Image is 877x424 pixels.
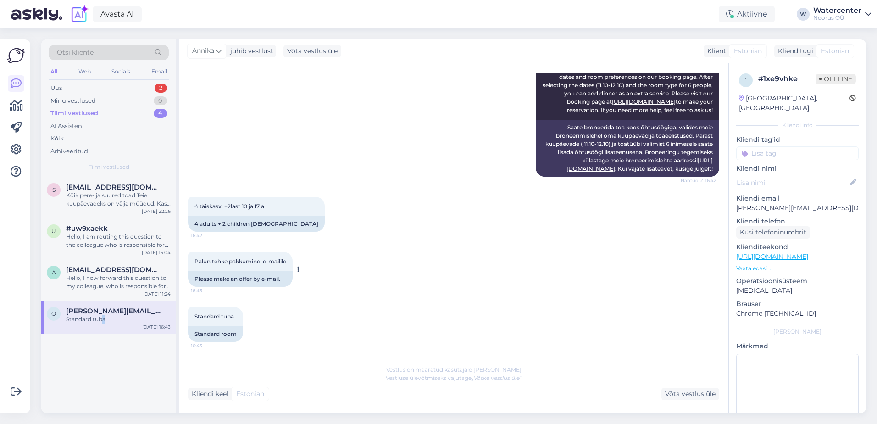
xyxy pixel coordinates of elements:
[51,310,56,317] span: O
[50,122,84,131] div: AI Assistent
[736,328,859,336] div: [PERSON_NAME]
[7,47,25,64] img: Askly Logo
[386,374,522,381] span: Vestluse ülevõtmiseks vajutage
[93,6,142,22] a: Avasta AI
[154,109,167,118] div: 4
[142,249,171,256] div: [DATE] 15:04
[739,94,849,113] div: [GEOGRAPHIC_DATA], [GEOGRAPHIC_DATA]
[66,224,108,233] span: #uw9xaekk
[661,388,719,400] div: Võta vestlus üle
[66,266,161,274] span: anetesepp@gmail.com
[50,109,98,118] div: Tiimi vestlused
[66,274,171,290] div: Hello, I now forward this question to my colleague, who is responsible for this. The reply will b...
[736,309,859,318] p: Chrome [TECHNICAL_ID]
[188,326,243,342] div: Standard room
[143,290,171,297] div: [DATE] 11:24
[612,98,676,105] a: [URL][DOMAIN_NAME]
[50,96,96,106] div: Minu vestlused
[736,135,859,145] p: Kliendi tag'id
[719,6,775,22] div: Aktiivne
[155,84,167,93] div: 2
[66,315,171,324] div: Standard tuba
[737,178,848,188] input: Lisa nimi
[49,66,59,78] div: All
[813,7,861,14] div: Watercenter
[57,48,94,57] span: Otsi kliente
[736,146,859,160] input: Lisa tag
[191,232,225,239] span: 16:42
[52,269,56,276] span: a
[227,46,273,56] div: juhib vestlust
[736,242,859,252] p: Klienditeekond
[89,163,129,171] span: Tiimi vestlused
[194,313,234,320] span: Standard tuba
[816,74,856,84] span: Offline
[472,374,522,381] i: „Võtke vestlus üle”
[150,66,169,78] div: Email
[51,228,56,234] span: u
[66,307,161,315] span: Olga.pavljukovskaja@gmail.com
[704,46,726,56] div: Klient
[736,121,859,129] div: Kliendi info
[386,366,522,373] span: Vestlus on määratud kasutajale [PERSON_NAME]
[736,217,859,226] p: Kliendi telefon
[736,203,859,213] p: [PERSON_NAME][EMAIL_ADDRESS][DOMAIN_NAME]
[736,226,810,239] div: Küsi telefoninumbrit
[194,258,286,265] span: Palun tehke pakkumine e-mailile
[736,252,808,261] a: [URL][DOMAIN_NAME]
[50,84,62,93] div: Uus
[813,7,871,22] a: WatercenterNoorus OÜ
[188,389,228,399] div: Kliendi keel
[758,73,816,84] div: # 1xe9vhke
[745,77,747,84] span: 1
[154,96,167,106] div: 0
[813,14,861,22] div: Noorus OÜ
[70,5,89,24] img: explore-ai
[736,276,859,286] p: Operatsioonisüsteem
[142,324,171,330] div: [DATE] 16:43
[236,389,264,399] span: Estonian
[736,264,859,273] p: Vaata edasi ...
[736,164,859,173] p: Kliendi nimi
[736,341,859,351] p: Märkmed
[736,286,859,296] p: [MEDICAL_DATA]
[50,147,88,156] div: Arhiveeritud
[536,120,719,177] div: Saate broneerida toa koos õhtusöögiga, valides meie broneerimislehel oma kuupäevad ja toaeelistus...
[681,177,716,184] span: Nähtud ✓ 16:42
[142,208,171,215] div: [DATE] 22:26
[191,287,225,294] span: 16:43
[821,46,849,56] span: Estonian
[774,46,813,56] div: Klienditugi
[66,191,171,208] div: Kõik pere- ja suured toad Teie kuupäevadeks on välja müüdud. Kas soovite valida teisi kuupäevi?
[66,233,171,249] div: Hello, I am routing this question to the colleague who is responsible for this topic. The reply m...
[194,203,264,210] span: 4 täiskasv. +2last 10 ja 17 a
[66,183,161,191] span: sirlepapp@gmail.com
[188,271,293,287] div: Please make an offer by e-mail.
[50,134,64,143] div: Kõik
[736,299,859,309] p: Brauser
[52,186,56,193] span: s
[110,66,132,78] div: Socials
[797,8,810,21] div: W
[736,194,859,203] p: Kliendi email
[191,342,225,349] span: 16:43
[77,66,93,78] div: Web
[192,46,214,56] span: Annika
[283,45,341,57] div: Võta vestlus üle
[734,46,762,56] span: Estonian
[188,216,325,232] div: 4 adults + 2 children [DEMOGRAPHIC_DATA]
